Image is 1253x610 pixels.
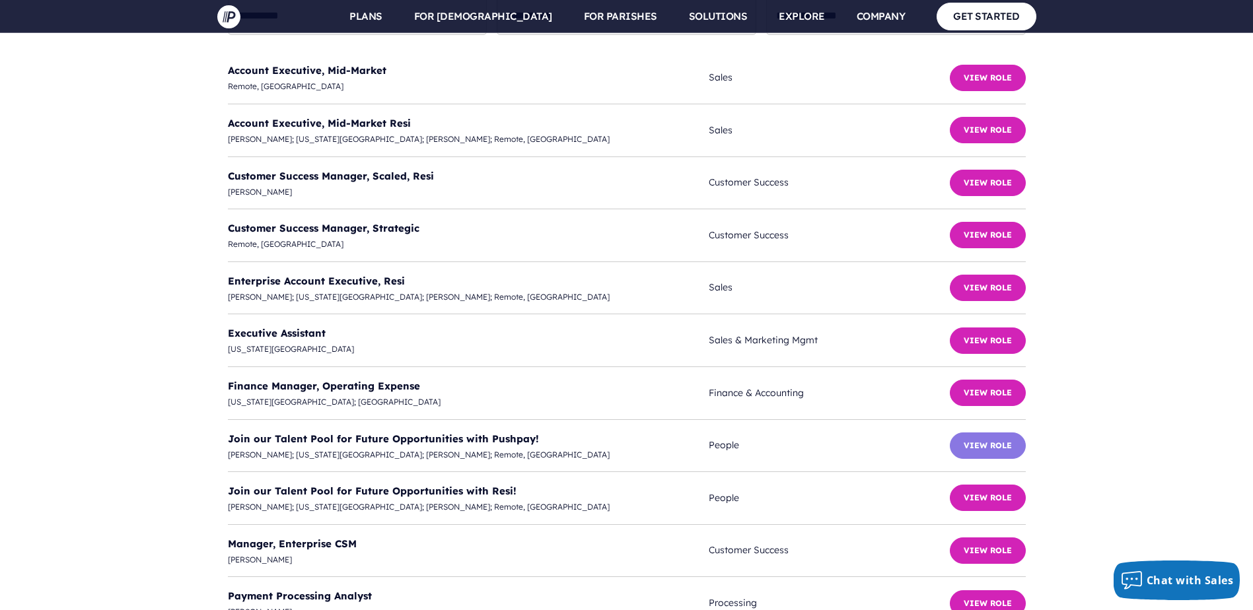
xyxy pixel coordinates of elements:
[228,590,372,602] a: Payment Processing Analyst
[950,170,1026,196] button: View Role
[228,500,709,514] span: [PERSON_NAME]; [US_STATE][GEOGRAPHIC_DATA]; [PERSON_NAME]; Remote, [GEOGRAPHIC_DATA]
[709,69,949,86] span: Sales
[709,385,949,401] span: Finance & Accounting
[950,65,1026,91] button: View Role
[709,227,949,244] span: Customer Success
[950,432,1026,459] button: View Role
[950,327,1026,354] button: View Role
[950,537,1026,564] button: View Role
[937,3,1036,30] a: GET STARTED
[228,64,386,77] a: Account Executive, Mid-Market
[228,79,709,94] span: Remote, [GEOGRAPHIC_DATA]
[709,490,949,506] span: People
[228,237,709,252] span: Remote, [GEOGRAPHIC_DATA]
[228,170,434,182] a: Customer Success Manager, Scaled, Resi
[228,290,709,304] span: [PERSON_NAME]; [US_STATE][GEOGRAPHIC_DATA]; [PERSON_NAME]; Remote, [GEOGRAPHIC_DATA]
[228,432,539,445] a: Join our Talent Pool for Future Opportunities with Pushpay!
[228,185,709,199] span: [PERSON_NAME]
[228,117,411,129] a: Account Executive, Mid-Market Resi
[228,537,357,550] a: Manager, Enterprise CSM
[228,132,709,147] span: [PERSON_NAME]; [US_STATE][GEOGRAPHIC_DATA]; [PERSON_NAME]; Remote, [GEOGRAPHIC_DATA]
[950,380,1026,406] button: View Role
[950,275,1026,301] button: View Role
[709,437,949,454] span: People
[709,122,949,139] span: Sales
[228,485,517,497] a: Join our Talent Pool for Future Opportunities with Resi!
[709,279,949,296] span: Sales
[1114,560,1240,600] button: Chat with Sales
[228,553,709,567] span: [PERSON_NAME]
[228,275,405,287] a: Enterprise Account Executive, Resi
[228,222,419,234] a: Customer Success Manager, Strategic
[1147,573,1234,588] span: Chat with Sales
[950,485,1026,511] button: View Role
[709,542,949,559] span: Customer Success
[228,342,709,356] span: [US_STATE][GEOGRAPHIC_DATA]
[709,332,949,349] span: Sales & Marketing Mgmt
[228,448,709,462] span: [PERSON_NAME]; [US_STATE][GEOGRAPHIC_DATA]; [PERSON_NAME]; Remote, [GEOGRAPHIC_DATA]
[228,380,420,392] a: Finance Manager, Operating Expense
[950,222,1026,248] button: View Role
[950,117,1026,143] button: View Role
[709,174,949,191] span: Customer Success
[228,327,326,339] a: Executive Assistant
[228,395,709,409] span: [US_STATE][GEOGRAPHIC_DATA]; [GEOGRAPHIC_DATA]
